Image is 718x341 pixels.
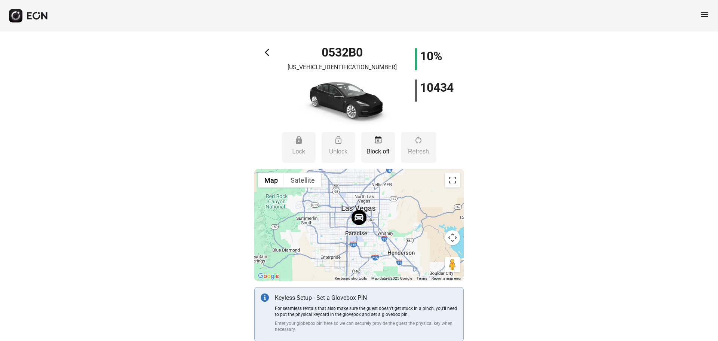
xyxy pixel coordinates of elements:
img: car [290,75,395,127]
button: Map camera controls [445,230,460,245]
p: [US_VEHICLE_IDENTIFICATION_NUMBER] [288,63,397,72]
p: Keyless Setup - Set a Glovebox PIN [275,293,457,302]
button: Show satellite imagery [284,173,321,188]
span: arrow_back_ios [265,48,274,57]
button: Drag Pegman onto the map to open Street View [445,257,460,272]
p: Block off [365,147,391,156]
h1: 10% [420,52,442,61]
button: Show street map [258,173,284,188]
a: Terms (opens in new tab) [417,276,427,280]
a: Report a map error [432,276,461,280]
p: For seamless rentals that also make sure the guest doesn’t get stuck in a pinch, you’ll need to p... [275,305,457,317]
p: Enter your globebox pin here so we can securely provide the guest the physical key when necessary. [275,320,457,332]
span: Map data ©2025 Google [371,276,412,280]
h1: 0532B0 [322,48,363,57]
img: Google [256,271,281,281]
button: Block off [361,132,395,163]
span: event_busy [374,136,383,144]
button: Keyboard shortcuts [335,276,367,281]
button: Toggle fullscreen view [445,173,460,188]
span: menu [700,10,709,19]
h1: 10434 [420,83,454,92]
img: info [261,293,269,302]
a: Open this area in Google Maps (opens a new window) [256,271,281,281]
